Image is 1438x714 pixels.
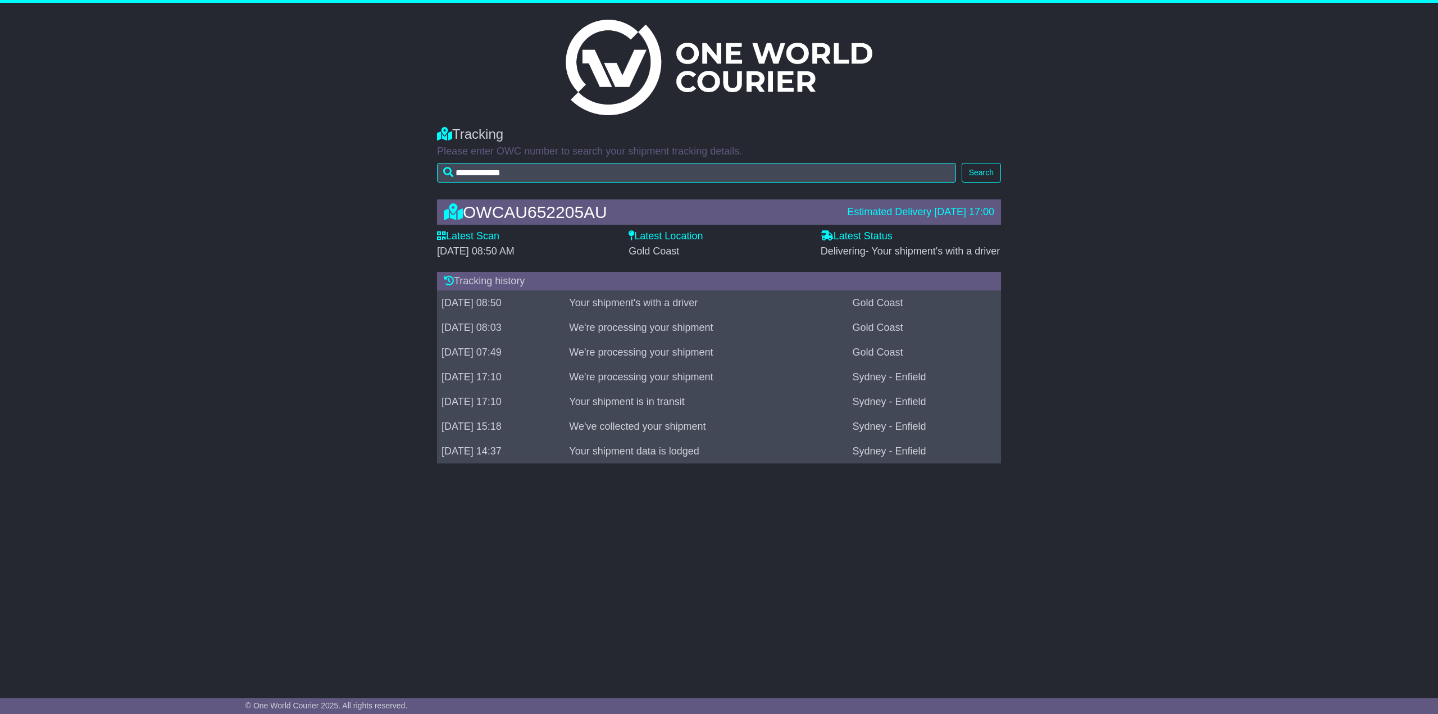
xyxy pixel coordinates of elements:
[962,163,1001,183] button: Search
[437,126,1001,143] div: Tracking
[821,230,893,243] label: Latest Status
[437,230,499,243] label: Latest Scan
[565,415,848,439] td: We've collected your shipment
[437,365,565,390] td: [DATE] 17:10
[437,340,565,365] td: [DATE] 07:49
[565,365,848,390] td: We're processing your shipment
[438,203,841,221] div: OWCAU652205AU
[848,390,1001,415] td: Sydney - Enfield
[437,145,1001,158] p: Please enter OWC number to search your shipment tracking details.
[848,365,1001,390] td: Sydney - Enfield
[866,245,1000,257] span: - Your shipment's with a driver
[437,415,565,439] td: [DATE] 15:18
[848,291,1001,316] td: Gold Coast
[848,316,1001,340] td: Gold Coast
[821,245,1000,257] span: Delivering
[565,340,848,365] td: We're processing your shipment
[847,206,994,219] div: Estimated Delivery [DATE] 17:00
[437,390,565,415] td: [DATE] 17:10
[565,316,848,340] td: We're processing your shipment
[437,245,515,257] span: [DATE] 08:50 AM
[437,291,565,316] td: [DATE] 08:50
[437,316,565,340] td: [DATE] 08:03
[848,415,1001,439] td: Sydney - Enfield
[565,390,848,415] td: Your shipment is in transit
[629,230,703,243] label: Latest Location
[848,340,1001,365] td: Gold Coast
[848,439,1001,464] td: Sydney - Enfield
[437,439,565,464] td: [DATE] 14:37
[565,291,848,316] td: Your shipment's with a driver
[245,701,408,710] span: © One World Courier 2025. All rights reserved.
[565,439,848,464] td: Your shipment data is lodged
[566,20,872,115] img: Light
[437,272,1001,291] div: Tracking history
[629,245,679,257] span: Gold Coast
